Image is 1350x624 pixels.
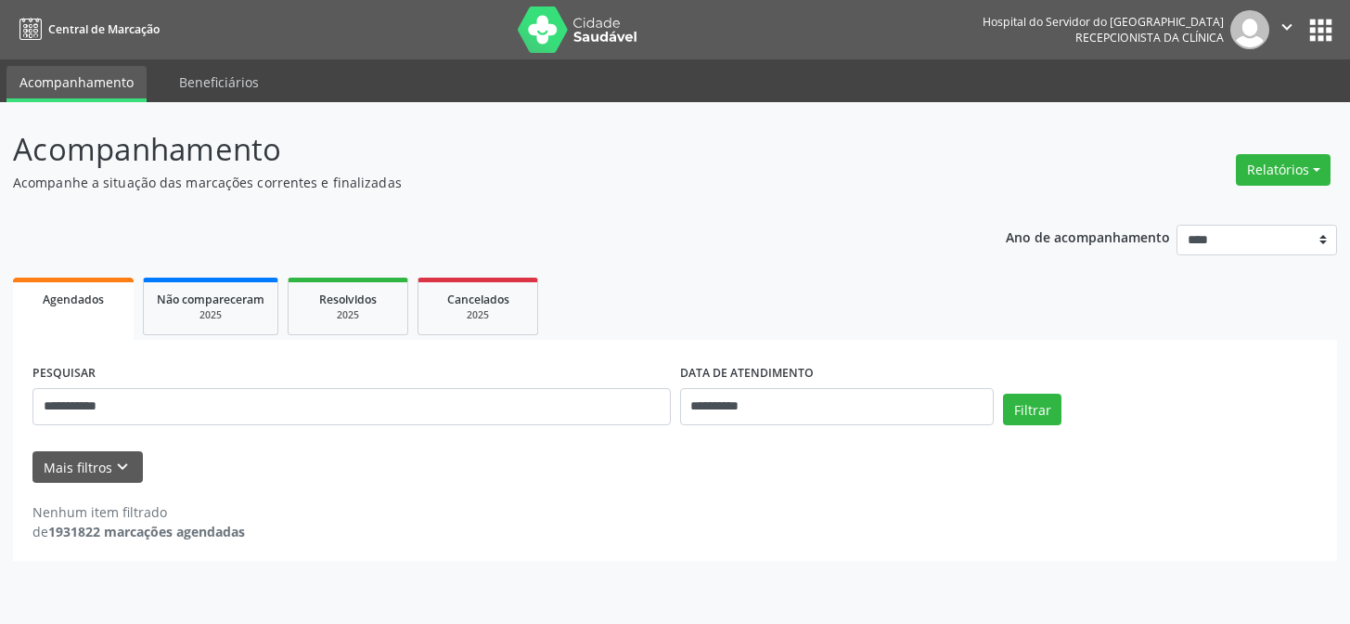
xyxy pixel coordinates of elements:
[13,14,160,45] a: Central de Marcação
[48,21,160,37] span: Central de Marcação
[680,359,814,388] label: DATA DE ATENDIMENTO
[431,308,524,322] div: 2025
[32,522,245,541] div: de
[1236,154,1331,186] button: Relatórios
[1003,394,1061,425] button: Filtrar
[43,292,104,307] span: Agendados
[1269,10,1305,49] button: 
[13,126,940,173] p: Acompanhamento
[302,308,394,322] div: 2025
[157,308,264,322] div: 2025
[166,66,272,98] a: Beneficiários
[1230,10,1269,49] img: img
[32,502,245,522] div: Nenhum item filtrado
[319,292,377,307] span: Resolvidos
[1277,17,1297,37] i: 
[6,66,147,102] a: Acompanhamento
[983,14,1224,30] div: Hospital do Servidor do [GEOGRAPHIC_DATA]
[1075,30,1224,45] span: Recepcionista da clínica
[1006,225,1170,248] p: Ano de acompanhamento
[112,457,133,477] i: keyboard_arrow_down
[13,173,940,192] p: Acompanhe a situação das marcações correntes e finalizadas
[32,451,143,484] button: Mais filtroskeyboard_arrow_down
[1305,14,1337,46] button: apps
[32,359,96,388] label: PESQUISAR
[48,523,245,540] strong: 1931822 marcações agendadas
[447,292,509,307] span: Cancelados
[157,292,264,307] span: Não compareceram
